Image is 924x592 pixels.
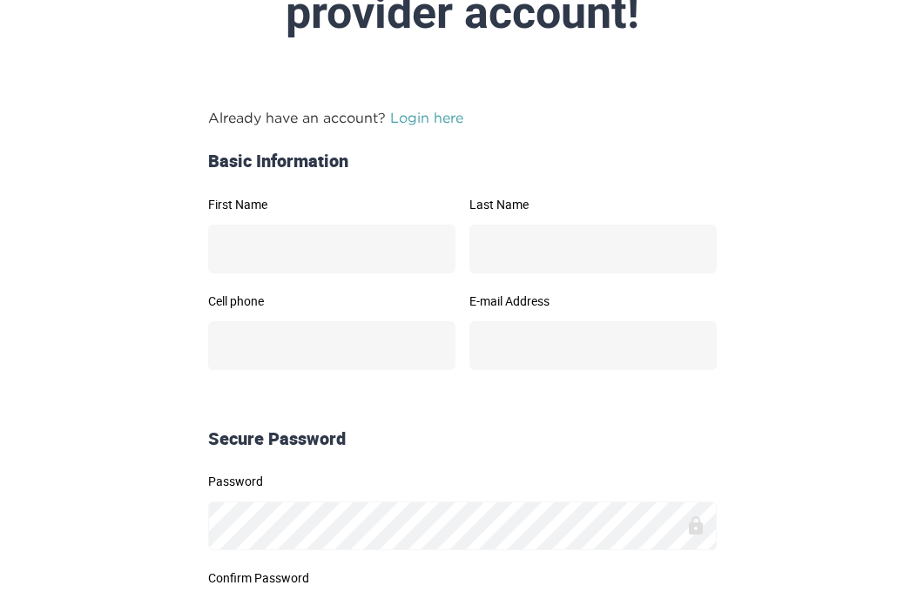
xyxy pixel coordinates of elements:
[208,572,717,584] label: Confirm Password
[469,295,717,307] label: E-mail Address
[390,110,463,125] a: Login here
[201,149,724,174] div: Basic Information
[208,295,455,307] label: Cell phone
[201,427,724,452] div: Secure Password
[208,198,455,211] label: First Name
[208,475,717,488] label: Password
[208,107,717,128] p: Already have an account?
[469,198,717,211] label: Last Name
